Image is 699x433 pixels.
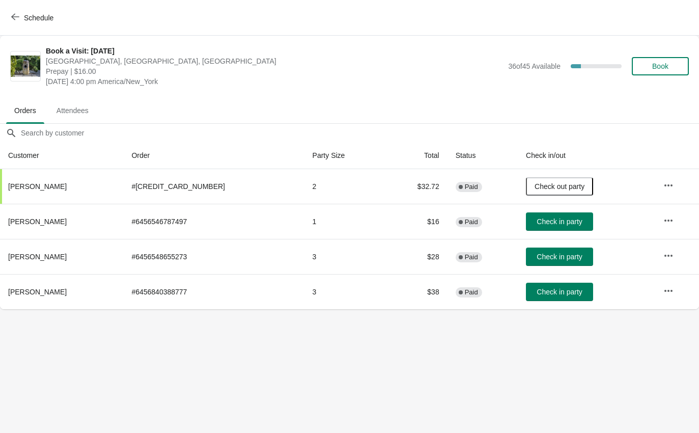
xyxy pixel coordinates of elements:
span: Paid [465,218,478,226]
span: Orders [6,101,44,120]
button: Check in party [526,283,593,301]
td: $38 [384,274,447,309]
span: Paid [465,253,478,261]
span: [PERSON_NAME] [8,182,67,191]
span: Check in party [537,288,582,296]
td: 2 [304,169,385,204]
td: $16 [384,204,447,239]
button: Schedule [5,9,62,27]
input: Search by customer [20,124,699,142]
button: Check in party [526,212,593,231]
span: Schedule [24,14,53,22]
th: Status [448,142,518,169]
span: Attendees [48,101,97,120]
span: [PERSON_NAME] [8,253,67,261]
span: Book a Visit: [DATE] [46,46,503,56]
th: Party Size [304,142,385,169]
td: # 6456548655273 [123,239,304,274]
button: Book [632,57,689,75]
span: Check in party [537,253,582,261]
span: [DATE] 4:00 pm America/New_York [46,76,503,87]
td: 1 [304,204,385,239]
span: Check out party [535,182,584,191]
span: Paid [465,288,478,296]
span: Book [652,62,668,70]
span: Prepay | $16.00 [46,66,503,76]
button: Check out party [526,177,593,196]
span: Check in party [537,218,582,226]
th: Total [384,142,447,169]
button: Check in party [526,248,593,266]
td: # 6456840388777 [123,274,304,309]
td: 3 [304,239,385,274]
td: $28 [384,239,447,274]
span: [PERSON_NAME] [8,218,67,226]
td: $32.72 [384,169,447,204]
td: # [CREDIT_CARD_NUMBER] [123,169,304,204]
th: Check in/out [518,142,655,169]
th: Order [123,142,304,169]
td: # 6456546787497 [123,204,304,239]
span: Paid [465,183,478,191]
span: [GEOGRAPHIC_DATA], [GEOGRAPHIC_DATA], [GEOGRAPHIC_DATA] [46,56,503,66]
img: Book a Visit: August 2025 [11,56,40,77]
span: 36 of 45 Available [508,62,561,70]
span: [PERSON_NAME] [8,288,67,296]
td: 3 [304,274,385,309]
